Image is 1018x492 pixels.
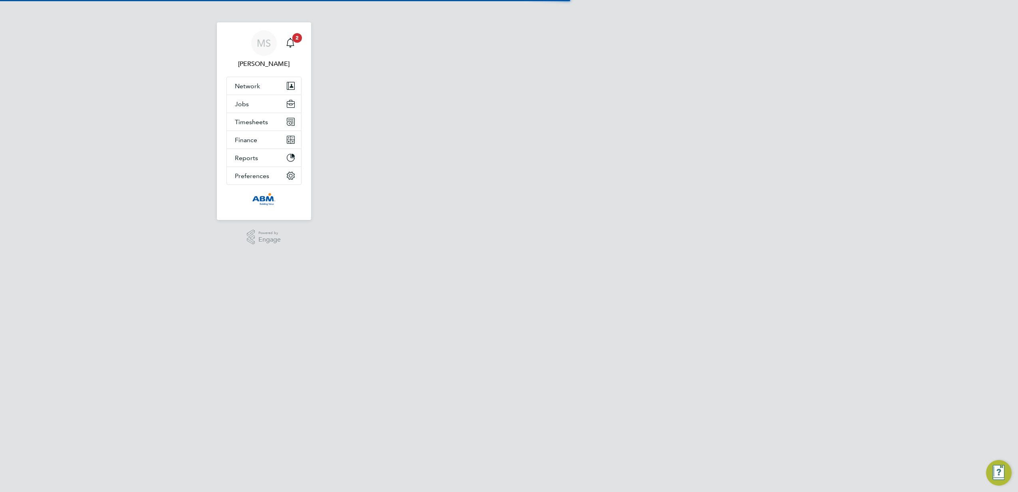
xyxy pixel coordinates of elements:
[235,82,260,90] span: Network
[217,22,311,220] nav: Main navigation
[227,131,301,149] button: Finance
[257,38,271,48] span: MS
[247,230,281,245] a: Powered byEngage
[226,193,302,206] a: Go to home page
[227,149,301,167] button: Reports
[226,59,302,69] span: Matthew Smith
[235,100,249,108] span: Jobs
[252,193,275,206] img: abm1-logo-retina.png
[235,154,258,162] span: Reports
[258,236,281,243] span: Engage
[292,33,302,43] span: 2
[227,113,301,131] button: Timesheets
[227,77,301,95] button: Network
[227,167,301,184] button: Preferences
[986,460,1012,486] button: Engage Resource Center
[235,136,257,144] span: Finance
[282,30,298,56] a: 2
[235,118,268,126] span: Timesheets
[226,30,302,69] a: MS[PERSON_NAME]
[227,95,301,113] button: Jobs
[258,230,281,236] span: Powered by
[235,172,269,180] span: Preferences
